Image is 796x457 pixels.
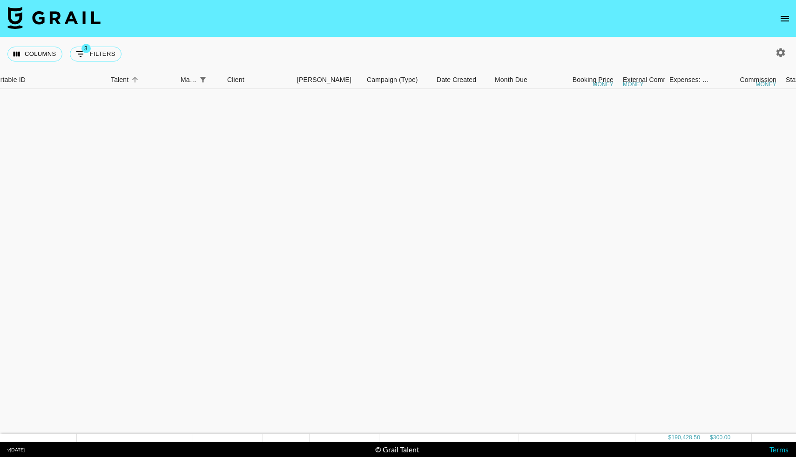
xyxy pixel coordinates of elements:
button: open drawer [776,9,794,28]
div: 190,428.50 [671,434,700,442]
div: Date Created [432,71,490,89]
button: Sort [209,73,223,86]
div: Campaign (Type) [367,71,418,89]
div: 1 active filter [196,73,209,86]
div: money [623,82,644,87]
div: Manager [181,71,196,89]
div: Campaign (Type) [362,71,432,89]
div: © Grail Talent [375,445,419,454]
div: Booker [292,71,362,89]
div: Talent [106,71,176,89]
div: $ [710,434,713,442]
button: Select columns [7,47,62,61]
div: $ [668,434,672,442]
div: External Commission [623,71,686,89]
div: money [593,82,614,87]
div: Talent [111,71,128,89]
div: Client [223,71,292,89]
div: Month Due [490,71,548,89]
div: Client [227,71,244,89]
div: Commission [740,71,776,89]
div: Month Due [495,71,527,89]
div: Date Created [437,71,476,89]
div: Booking Price [573,71,614,89]
button: Show filters [70,47,121,61]
div: Manager [176,71,223,89]
div: [PERSON_NAME] [297,71,351,89]
img: Grail Talent [7,7,101,29]
div: Expenses: Remove Commission? [665,71,711,89]
div: money [756,82,776,87]
a: Terms [769,445,789,454]
div: Expenses: Remove Commission? [669,71,709,89]
button: Sort [128,73,142,86]
div: 300.00 [713,434,731,442]
div: v [DATE] [7,447,25,453]
button: Show filters [196,73,209,86]
span: 3 [81,44,91,53]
